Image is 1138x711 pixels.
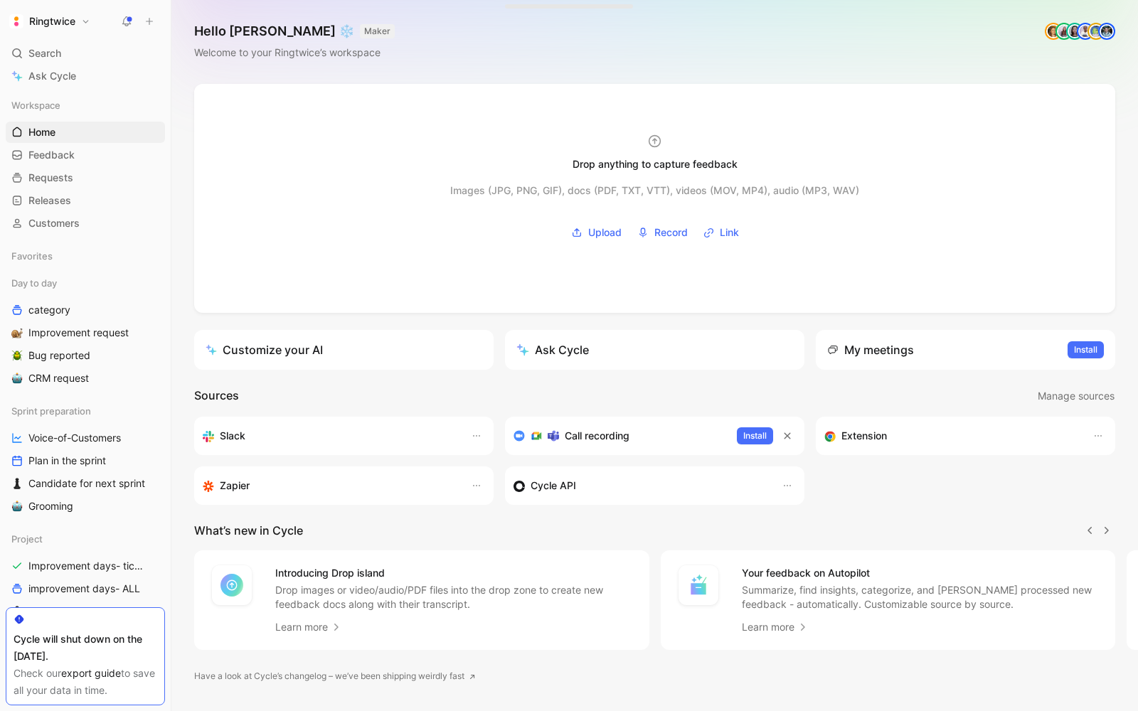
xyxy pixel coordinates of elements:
h3: Zapier [220,477,250,494]
button: Link [698,222,744,243]
button: Install [737,427,773,444]
span: Upload [588,224,622,241]
div: Cycle will shut down on the [DATE]. [14,631,157,665]
div: Favorites [6,245,165,267]
div: Ask Cycle [516,341,589,358]
div: Sync customers & send feedback from custom sources. Get inspired by our favorite use case [514,477,767,494]
a: 🐌Improvement request [6,322,165,343]
span: Favorites [11,249,53,263]
h3: Call recording [565,427,629,444]
h4: Introducing Drop island [275,565,632,582]
h2: Sources [194,387,239,405]
span: Sprint preparation [11,404,91,418]
div: Drop anything to capture feedback [573,156,738,173]
div: Project [6,528,165,550]
span: Plan in the sprint [28,454,106,468]
button: RingtwiceRingtwice [6,11,94,31]
a: Home [6,122,165,143]
img: avatar [1057,24,1071,38]
a: Customize your AI [194,330,494,370]
span: Voice-of-Customers [28,431,121,445]
div: Check our to save all your data in time. [14,665,157,699]
a: improvement days- ALL [6,578,165,599]
span: Bug reported [28,348,90,363]
a: ♟️Card investigations [6,601,165,622]
span: Home [28,125,55,139]
span: Candidate for next sprint [28,476,145,491]
a: Plan in the sprint [6,450,165,471]
a: Feedback [6,144,165,166]
a: category [6,299,165,321]
a: ♟️Candidate for next sprint [6,473,165,494]
div: Welcome to your Ringtwice’s workspace [194,44,395,61]
span: CRM request [28,371,89,385]
span: Card investigations [28,604,118,619]
img: 🪲 [11,350,23,361]
img: Ringtwice [9,14,23,28]
span: Record [654,224,688,241]
button: MAKER [360,24,395,38]
img: avatar [1078,24,1092,38]
span: Releases [28,193,71,208]
div: ProjectImprovement days- tickets readyimprovement days- ALL♟️Card investigations [6,528,165,622]
span: Requests [28,171,73,185]
button: ♟️ [9,603,26,620]
a: Ask Cycle [6,65,165,87]
button: ♟️ [9,475,26,492]
a: Customers [6,213,165,234]
button: 🤖 [9,370,26,387]
div: Record & transcribe meetings from Zoom, Meet & Teams. [514,427,725,444]
div: My meetings [827,341,914,358]
img: 🤖 [11,501,23,512]
span: Feedback [28,148,75,162]
span: Day to day [11,276,57,290]
a: 🤖Grooming [6,496,165,517]
a: Have a look at Cycle’s changelog – we’ve been shipping weirdly fast [194,669,476,683]
div: Capture feedback from anywhere on the web [824,427,1078,444]
div: Images (JPG, PNG, GIF), docs (PDF, TXT, VTT), videos (MOV, MP4), audio (MP3, WAV) [450,182,859,199]
a: 🪲Bug reported [6,345,165,366]
div: Day to day [6,272,165,294]
span: improvement days- ALL [28,582,140,596]
div: Sprint preparationVoice-of-CustomersPlan in the sprint♟️Candidate for next sprint🤖Grooming [6,400,165,517]
a: Learn more [742,619,809,636]
div: Customize your AI [206,341,323,358]
h1: Ringtwice [29,15,75,28]
h2: What’s new in Cycle [194,522,303,539]
a: Improvement days- tickets ready [6,555,165,577]
img: avatar [1089,24,1103,38]
img: avatar [1046,24,1060,38]
div: Capture feedback from thousands of sources with Zapier (survey results, recordings, sheets, etc). [203,477,457,494]
div: Sprint preparation [6,400,165,422]
img: 🐌 [11,327,23,338]
a: export guide [61,667,121,679]
img: 🤖 [11,373,23,384]
h4: Your feedback on Autopilot [742,565,1099,582]
span: Manage sources [1038,387,1115,405]
button: Upload [566,222,627,243]
span: Workspace [11,98,60,112]
span: Ask Cycle [28,68,76,85]
a: 🤖CRM request [6,368,165,389]
span: Search [28,45,61,62]
span: Project [11,532,43,546]
button: 🐌 [9,324,26,341]
span: Improvement request [28,326,129,340]
span: Install [1074,343,1097,357]
span: category [28,303,70,317]
a: Voice-of-Customers [6,427,165,449]
img: avatar [1068,24,1082,38]
button: Record [632,222,693,243]
button: Manage sources [1037,387,1115,405]
button: 🤖 [9,498,26,515]
button: Ask Cycle [505,330,804,370]
div: Workspace [6,95,165,116]
h3: Cycle API [531,477,576,494]
a: Requests [6,167,165,188]
p: Summarize, find insights, categorize, and [PERSON_NAME] processed new feedback - automatically. C... [742,583,1099,611]
span: Grooming [28,499,73,513]
div: Search [6,43,165,64]
button: 🪲 [9,347,26,364]
div: Sync your customers, send feedback and get updates in Slack [203,427,457,444]
img: ♟️ [11,478,23,489]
